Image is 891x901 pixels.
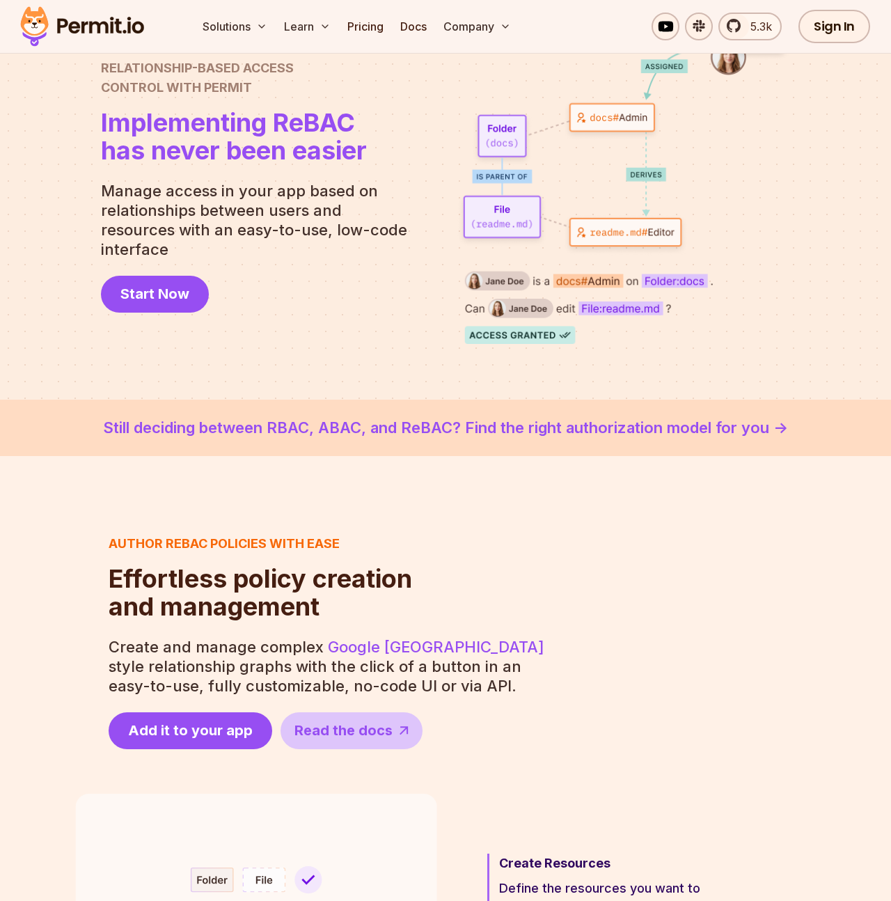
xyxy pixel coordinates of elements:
[101,109,367,136] span: Implementing ReBAC
[395,13,432,40] a: Docs
[328,638,544,656] a: Google [GEOGRAPHIC_DATA]
[101,109,367,164] h1: has never been easier
[109,637,547,696] p: Create and manage complex style relationship graphs with the click of a button in an easy-to-use,...
[101,58,367,97] h2: Control with Permit
[294,721,393,740] span: Read the docs
[342,13,389,40] a: Pricing
[718,13,782,40] a: 5.3k
[128,721,253,740] span: Add it to your app
[101,181,418,259] p: Manage access in your app based on relationships between users and resources with an easy-to-use,...
[101,58,367,78] span: Relationship-Based Access
[109,565,412,620] h2: and management
[278,13,336,40] button: Learn
[197,13,273,40] button: Solutions
[742,18,772,35] span: 5.3k
[33,416,858,439] a: Still deciding between RBAC, ABAC, and ReBAC? Find the right authorization model for you ->
[499,854,742,873] h3: Create Resources
[101,276,209,313] a: Start Now
[14,3,150,50] img: Permit logo
[109,565,412,593] span: Effortless policy creation
[438,13,517,40] button: Company
[109,534,412,554] h3: Author ReBAC policies with ease
[109,712,272,749] a: Add it to your app
[120,284,189,304] span: Start Now
[798,10,870,43] a: Sign In
[281,712,423,749] a: Read the docs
